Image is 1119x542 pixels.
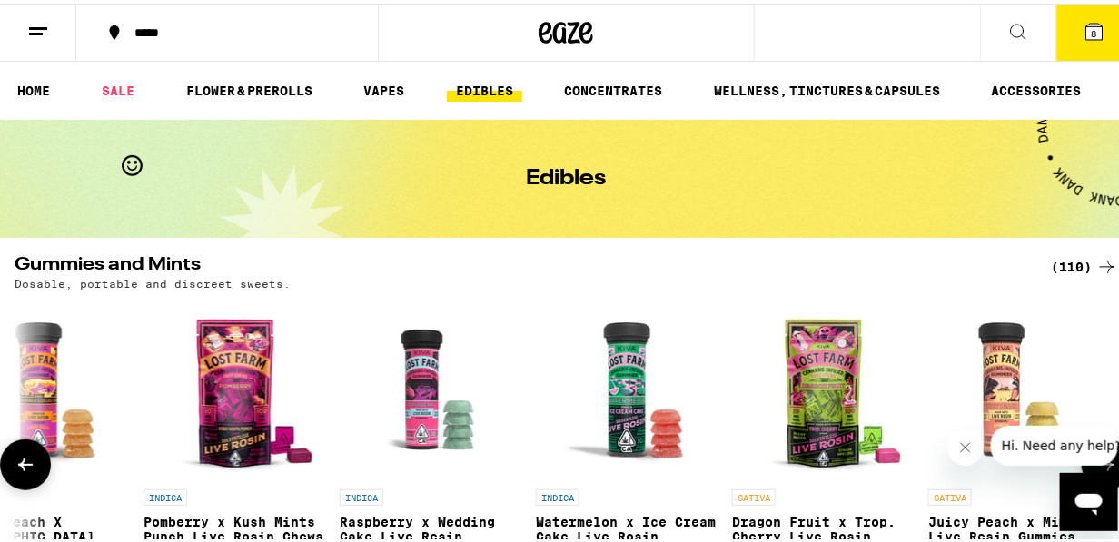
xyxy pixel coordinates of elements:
p: Dragon Fruit x Trop. Cherry Live Rosin Chews [732,511,914,540]
h1: Edibles [527,164,607,186]
img: Lost Farm - Raspberry x Wedding Cake Live Resin Gummies [340,295,521,477]
img: Lost Farm - Juicy Peach x Mimosa Live Resin Gummies [928,295,1110,477]
iframe: Close message [947,426,984,462]
p: Raspberry x Wedding Cake Live Resin Gummies [340,511,521,540]
span: 8 [1092,25,1097,35]
p: Dosable, portable and discreet sweets. [15,274,291,286]
img: Lost Farm - Dragon Fruit x Trop. Cherry Live Rosin Chews [732,295,914,477]
iframe: Button to launch messaging window [1060,469,1118,527]
span: Hi. Need any help? [11,13,131,27]
p: Pomberry x Kush Mints Punch Live Rosin Chews [144,511,325,540]
a: ACCESSORIES [983,76,1091,98]
a: WELLNESS, TINCTURES & CAPSULES [705,76,949,98]
a: (110) [1051,252,1118,274]
a: CONCENTRATES [556,76,672,98]
p: SATIVA [732,486,776,502]
img: Lost Farm - Watermelon x Ice Cream Cake Live Rosin Gummies [536,295,718,477]
p: INDICA [144,486,187,502]
img: Lost Farm - Pomberry x Kush Mints Punch Live Rosin Chews [144,295,325,477]
h2: Gummies and Mints [15,252,1029,274]
a: EDIBLES [447,76,522,98]
p: INDICA [340,486,383,502]
a: VAPES [354,76,413,98]
p: Juicy Peach x Mimosa Live Resin Gummies [928,511,1110,540]
a: SALE [93,76,144,98]
a: FLOWER & PREROLLS [177,76,322,98]
p: INDICA [536,486,579,502]
iframe: Message from company [991,422,1118,462]
a: HOME [8,76,59,98]
p: Watermelon x Ice Cream Cake Live Rosin Gummies [536,511,718,540]
p: SATIVA [928,486,972,502]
